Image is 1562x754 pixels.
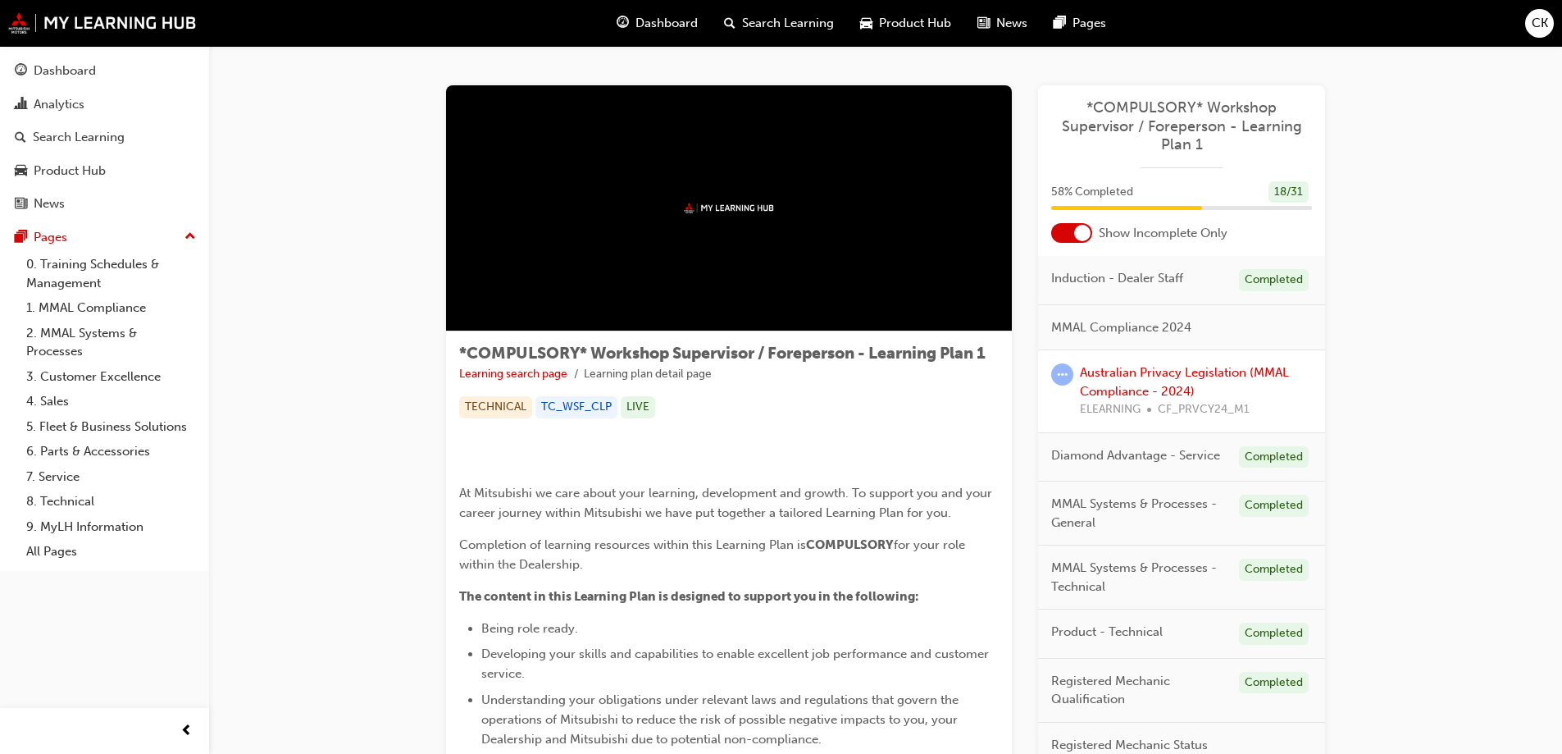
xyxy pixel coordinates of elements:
span: Show Incomplete Only [1099,224,1227,243]
div: TC_WSF_CLP [535,396,617,418]
img: mmal [684,203,774,213]
div: Completed [1239,269,1309,291]
span: Diamond Advantage - Service [1051,446,1220,465]
span: news-icon [15,197,27,212]
span: ELEARNING [1080,400,1141,419]
span: learningRecordVerb_ATTEMPT-icon [1051,363,1073,386]
span: up-icon [184,226,196,248]
img: mmal [8,12,197,34]
div: Search Learning [33,128,125,147]
li: Learning plan detail page [584,365,712,384]
span: Registered Mechanic Qualification [1051,672,1226,709]
span: 58 % Completed [1051,183,1133,202]
span: CF_PRVCY24_M1 [1158,400,1250,419]
div: News [34,194,65,213]
a: car-iconProduct Hub [847,7,964,40]
span: MMAL Systems & Processes - Technical [1051,559,1226,596]
div: 18 / 31 [1268,181,1309,203]
div: LIVE [621,396,655,418]
span: search-icon [724,13,735,34]
button: Pages [7,222,203,253]
a: Learning search page [459,367,567,381]
a: 2. MMAL Systems & Processes [20,321,203,364]
span: Developing your skills and capabilities to enable excellent job performance and customer service. [481,647,992,681]
div: Product Hub [34,162,106,181]
span: pages-icon [1054,13,1066,34]
a: 0. Training Schedules & Management [20,252,203,295]
span: Product - Technical [1051,623,1163,642]
a: 8. Technical [20,489,203,514]
a: All Pages [20,539,203,564]
span: guage-icon [15,64,27,79]
a: news-iconNews [964,7,1041,40]
span: Induction - Dealer Staff [1051,269,1183,288]
a: search-iconSearch Learning [711,7,847,40]
a: Product Hub [7,156,203,186]
div: Pages [34,228,67,247]
span: MMAL Compliance 2024 [1051,318,1191,337]
span: guage-icon [617,13,629,34]
span: prev-icon [180,721,193,742]
span: Understanding your obligations under relevant laws and regulations that govern the operations of ... [481,692,962,747]
button: CK [1525,9,1554,38]
a: Analytics [7,89,203,120]
span: The content in this Learning Plan is designed to support you in the following: [459,589,919,604]
a: News [7,189,203,219]
a: 1. MMAL Compliance [20,295,203,321]
div: Completed [1239,623,1309,645]
a: Search Learning [7,122,203,153]
span: chart-icon [15,98,27,112]
span: pages-icon [15,231,27,245]
a: pages-iconPages [1041,7,1119,40]
span: COMPULSORY [806,537,894,552]
span: Being role ready. [481,621,578,636]
span: car-icon [860,13,872,34]
a: 4. Sales [20,389,203,414]
div: TECHNICAL [459,396,532,418]
div: Analytics [34,95,84,114]
span: *COMPULSORY* Workshop Supervisor / Foreperson - Learning Plan 1 [459,344,986,363]
div: Completed [1239,446,1309,468]
button: DashboardAnalyticsSearch LearningProduct HubNews [7,53,203,222]
span: Dashboard [635,14,698,33]
a: 5. Fleet & Business Solutions [20,414,203,440]
div: Completed [1239,495,1309,517]
a: 6. Parts & Accessories [20,439,203,464]
div: Dashboard [34,62,96,80]
a: guage-iconDashboard [603,7,711,40]
span: News [996,14,1027,33]
span: news-icon [977,13,990,34]
div: Completed [1239,559,1309,581]
span: Product Hub [879,14,951,33]
div: Completed [1239,672,1309,694]
span: for your role within the Dealership. [459,537,968,572]
a: Dashboard [7,56,203,86]
a: 7. Service [20,464,203,490]
span: MMAL Systems & Processes - General [1051,495,1226,532]
span: search-icon [15,130,26,145]
a: Australian Privacy Legislation (MMAL Compliance - 2024) [1080,365,1289,399]
span: At Mitsubishi we care about your learning, development and growth. To support you and your career... [459,486,995,520]
span: Search Learning [742,14,834,33]
span: Completion of learning resources within this Learning Plan is [459,537,806,552]
a: 3. Customer Excellence [20,364,203,390]
a: 9. MyLH Information [20,514,203,540]
a: *COMPULSORY* Workshop Supervisor / Foreperson - Learning Plan 1 [1051,98,1312,154]
span: Pages [1072,14,1106,33]
span: car-icon [15,164,27,179]
span: CK [1532,14,1548,33]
